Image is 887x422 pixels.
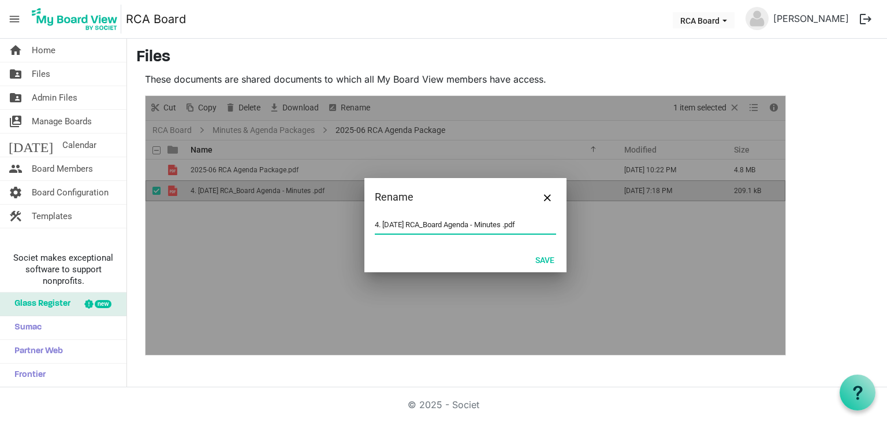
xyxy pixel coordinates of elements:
[28,5,121,34] img: My Board View Logo
[375,188,520,206] div: Rename
[769,7,854,30] a: [PERSON_NAME]
[673,12,735,28] button: RCA Board dropdownbutton
[9,157,23,180] span: people
[528,251,562,268] button: Save
[32,110,92,133] span: Manage Boards
[3,8,25,30] span: menu
[32,86,77,109] span: Admin Files
[136,48,878,68] h3: Files
[9,364,46,387] span: Frontier
[28,5,126,34] a: My Board View Logo
[9,134,53,157] span: [DATE]
[539,188,556,206] button: Close
[9,293,70,316] span: Glass Register
[9,181,23,204] span: settings
[32,39,55,62] span: Home
[145,72,786,86] p: These documents are shared documents to which all My Board View members have access.
[32,157,93,180] span: Board Members
[746,7,769,30] img: no-profile-picture.svg
[9,39,23,62] span: home
[9,62,23,86] span: folder_shared
[5,252,121,287] span: Societ makes exceptional software to support nonprofits.
[32,62,50,86] span: Files
[95,300,111,308] div: new
[126,8,186,31] a: RCA Board
[62,134,96,157] span: Calendar
[854,7,878,31] button: logout
[9,110,23,133] span: switch_account
[9,86,23,109] span: folder_shared
[32,181,109,204] span: Board Configuration
[9,205,23,228] span: construction
[32,205,72,228] span: Templates
[9,316,42,339] span: Sumac
[375,216,556,234] input: Enter your new name
[9,340,63,363] span: Partner Web
[408,399,479,410] a: © 2025 - Societ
